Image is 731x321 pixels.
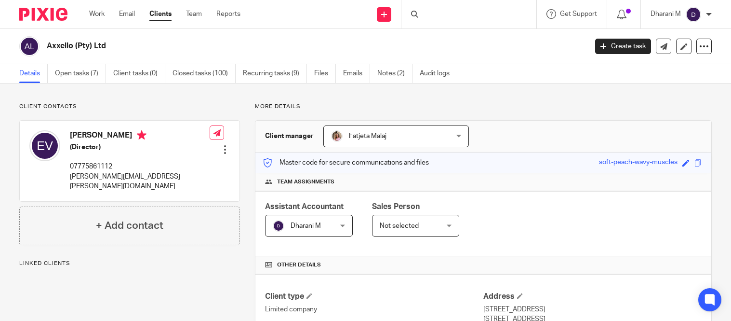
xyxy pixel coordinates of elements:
span: Not selected [380,223,419,229]
h3: Client manager [265,131,314,141]
a: Open tasks (7) [55,64,106,83]
p: Linked clients [19,260,240,267]
a: Recurring tasks (9) [243,64,307,83]
div: soft-peach-wavy-muscles [599,157,678,168]
a: Work [89,9,105,19]
h2: Axxello (Pty) Ltd [47,41,474,51]
h4: Address [483,292,702,302]
h4: [PERSON_NAME] [70,130,210,142]
a: Emails [343,64,370,83]
p: [STREET_ADDRESS] [483,305,702,314]
a: Notes (2) [377,64,412,83]
a: Email [119,9,135,19]
h5: (Director) [70,142,210,152]
p: 07775861112 [70,162,210,171]
p: More details [255,103,712,111]
img: svg%3E [19,36,40,56]
p: Master code for secure communications and files [263,158,429,167]
span: Team assignments [277,178,334,186]
a: Reports [216,9,240,19]
span: Sales Person [372,203,420,210]
a: Closed tasks (100) [173,64,236,83]
img: svg%3E [29,130,60,161]
span: Other details [277,261,321,269]
a: Clients [149,9,172,19]
i: Primary [137,130,146,140]
a: Client tasks (0) [113,64,165,83]
span: Dharani M [291,223,321,229]
img: Pixie [19,8,67,21]
p: Limited company [265,305,483,314]
img: svg%3E [686,7,701,22]
a: Details [19,64,48,83]
p: [PERSON_NAME][EMAIL_ADDRESS][PERSON_NAME][DOMAIN_NAME] [70,172,210,192]
a: Files [314,64,336,83]
a: Create task [595,39,651,54]
h4: Client type [265,292,483,302]
span: Fatjeta Malaj [349,133,386,140]
img: MicrosoftTeams-image%20(5).png [331,130,343,142]
a: Audit logs [420,64,457,83]
p: Client contacts [19,103,240,111]
span: Get Support [560,11,597,17]
span: Assistant Accountant [265,203,344,210]
a: Team [186,9,202,19]
h4: + Add contact [96,218,163,233]
p: Dharani M [651,9,681,19]
img: svg%3E [273,220,284,232]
